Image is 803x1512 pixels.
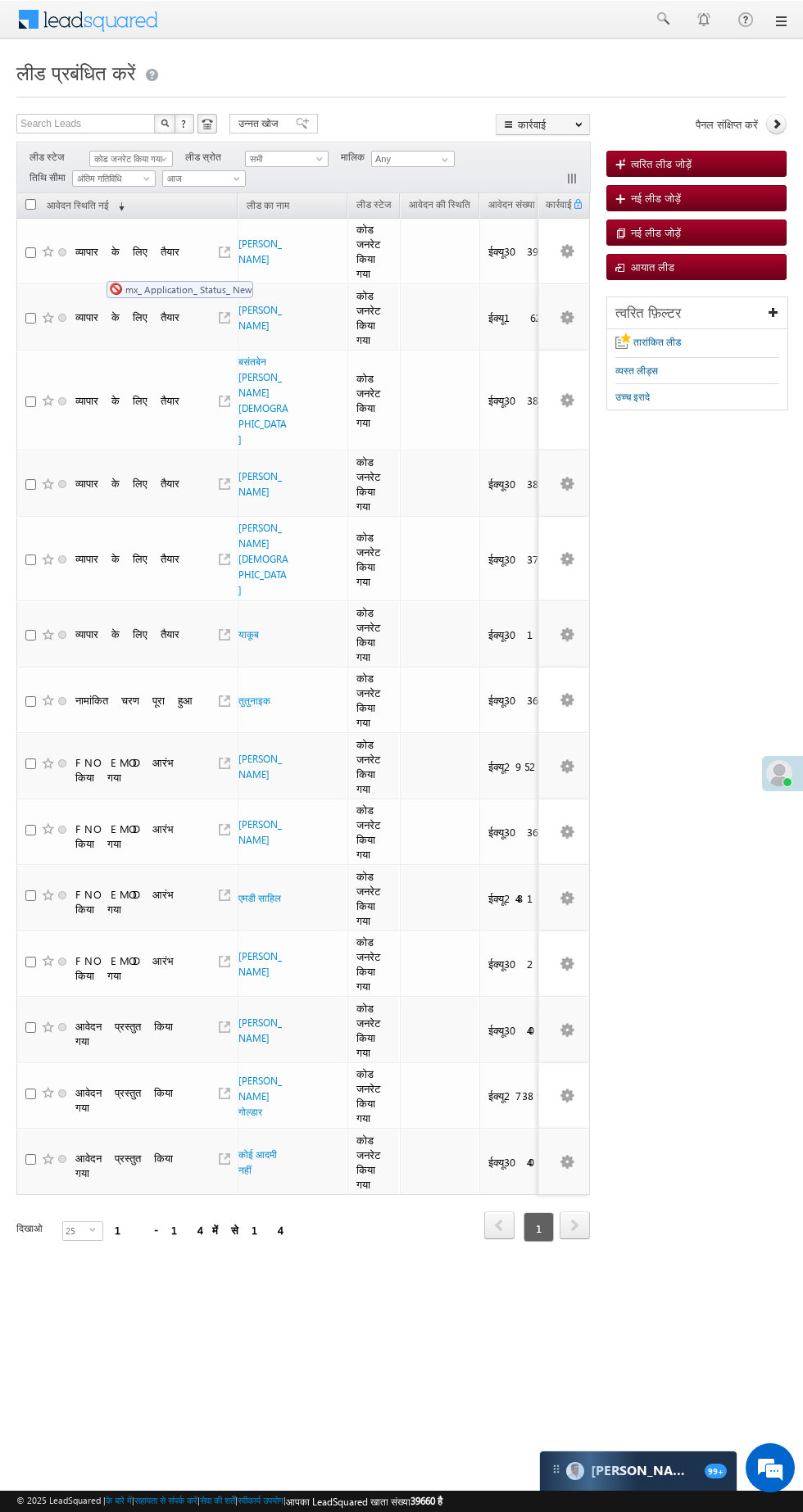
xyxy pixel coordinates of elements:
[488,552,561,566] font: ईक्यू30374440
[238,950,282,978] a: [PERSON_NAME]
[238,238,282,265] a: [PERSON_NAME]
[615,303,681,322] font: त्वरित फ़िल्टर
[356,935,380,993] font: कोड जनरेट किया गया
[197,1495,200,1505] font: |
[238,197,297,218] a: लीड का नाम
[132,1495,134,1505] font: |
[16,1495,106,1505] font: © 2025 LeadSquared |
[238,1016,282,1044] a: [PERSON_NAME]
[175,114,194,134] button: ?
[615,391,650,403] font: उच्च इरादे
[480,196,543,217] a: आवेदन संख्या
[488,825,569,839] font: ईक्यू30367034
[371,151,455,167] input: खोजने के लिए टाइप करें
[75,476,179,490] font: व्यापार के लिए तैयार
[134,1495,197,1505] a: सहायता से संपर्क करें
[356,869,380,927] font: कोड जनरेट किया गया
[356,737,380,795] font: कोड जनरेट किया गया
[546,198,572,211] font: कार्रवाई
[29,151,64,163] font: लीड स्टेज
[89,151,173,167] a: कोड जनरेट किया गया
[284,1495,286,1505] font: |
[94,153,162,164] font: कोड जनरेट किया गया
[518,119,546,131] font: कार्रवाई
[631,156,692,170] font: त्वरित लीड जोड़ें
[488,1023,578,1037] font: ईक्यू30406650
[356,803,380,861] font: कोड जनरेट किया गया
[77,173,122,183] font: अंतिम गतिविधि
[250,153,262,164] font: सभी
[75,887,174,916] font: FNO EMOD आरंभ किया गया
[72,170,156,187] a: अंतिम गतिविधि
[631,191,681,205] font: नई लीड जोड़ें
[238,695,270,707] font: तुतुनाइक
[488,393,575,407] font: ईक्यू30385305
[161,119,169,127] img: खोज
[75,1151,173,1179] font: आवेदन प्रस्तुत किया गया
[47,199,109,211] font: आवेदन स्थिति नई
[75,693,193,707] font: नामांकित चरण पूरा हुआ
[75,551,179,565] font: व्यापार के लिए तैयार
[356,371,380,429] font: कोड जनरेट किया गया
[696,117,758,131] font: पैनल संक्षिप्त करें
[411,1495,442,1507] font: 39660 है
[341,151,365,163] font: मालिक
[633,336,681,348] font: तारांकित लीड
[238,522,288,596] a: [PERSON_NAME][DEMOGRAPHIC_DATA]
[631,260,674,274] font: आयात लीड
[356,1066,380,1125] font: कोड जनरेट किया गया
[181,116,188,130] font: ?
[238,1148,277,1176] a: कोई आदमी नहीं
[488,759,575,773] font: ईक्यू29524228
[238,818,282,846] a: [PERSON_NAME]
[167,173,182,183] font: आज
[115,1223,279,1237] font: 1 - 14 में से 14
[401,196,479,217] a: आवेदन की स्थिति
[162,170,246,187] a: आज
[488,310,625,324] font: ईक्यू16221681
[488,627,593,641] font: ईक्यू30170335
[75,393,179,407] font: व्यापार के लिए तैयार
[356,1001,380,1059] font: कोड जनरेट किया गया
[106,1495,132,1505] a: के बारे में
[348,196,399,217] a: लीड स्टेज
[245,151,329,167] a: सभी
[488,477,572,491] font: ईक्यू30382847
[75,1019,173,1048] font: आवेदन प्रस्तुत किया गया
[75,755,174,784] font: FNO EMOD आरंभ किया गया
[75,822,174,850] font: FNO EMOD आरंभ किया गया
[238,753,282,781] a: [PERSON_NAME]
[356,530,380,588] font: कोड जनरेट किया गया
[238,628,259,641] a: याकूब
[238,304,282,332] a: [PERSON_NAME]
[238,470,282,498] a: [PERSON_NAME]
[433,152,453,168] a: सभी आइटम दिखाएं
[356,288,380,346] font: कोड जनरेट किया गया
[356,671,380,729] font: कोड जनरेट किया गया
[488,957,623,971] font: ईक्यू30216081
[238,1075,282,1118] a: [PERSON_NAME] गोल्डार
[356,198,391,211] font: लीड स्टेज
[16,59,135,85] font: लीड प्रबंधित करें
[356,455,380,513] font: कोड जनरेट किया गया
[356,222,380,280] font: कोड जनरेट किया गया
[705,1464,727,1478] span: 99+
[238,1495,284,1505] a: स्वीकार्य उपयोग
[631,225,681,239] font: नई लीड जोड़ें
[238,892,281,904] a: एमडी साहिल
[496,114,590,135] button: कार्रवाई
[356,1133,380,1191] font: कोड जनरेट किया गया
[16,1222,43,1234] font: दिखाओ
[238,355,288,446] a: बसंतबेन [PERSON_NAME][DEMOGRAPHIC_DATA]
